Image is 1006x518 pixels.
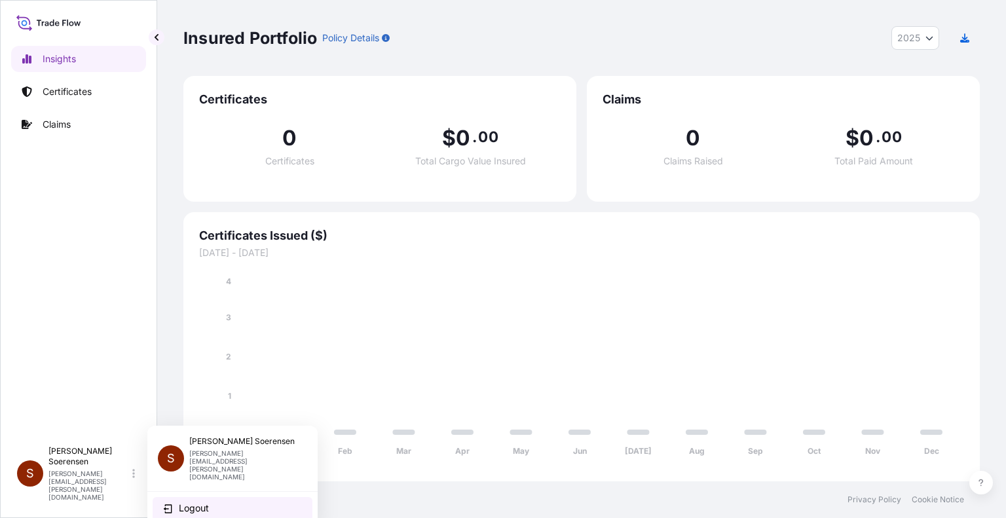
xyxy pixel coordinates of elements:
[848,494,901,505] a: Privacy Policy
[513,446,530,456] tspan: May
[43,85,92,98] p: Certificates
[179,502,209,515] span: Logout
[48,470,130,501] p: [PERSON_NAME][EMAIL_ADDRESS][PERSON_NAME][DOMAIN_NAME]
[808,446,821,456] tspan: Oct
[689,446,705,456] tspan: Aug
[834,157,913,166] span: Total Paid Amount
[686,128,700,149] span: 0
[478,132,498,142] span: 00
[396,446,411,456] tspan: Mar
[846,128,859,149] span: $
[189,449,297,481] p: [PERSON_NAME][EMAIL_ADDRESS][PERSON_NAME][DOMAIN_NAME]
[183,28,317,48] p: Insured Portfolio
[603,92,964,107] span: Claims
[26,467,34,480] span: S
[876,132,880,142] span: .
[189,436,297,447] p: [PERSON_NAME] Soerensen
[897,31,920,45] span: 2025
[11,79,146,105] a: Certificates
[573,446,587,456] tspan: Jun
[912,494,964,505] a: Cookie Notice
[442,128,456,149] span: $
[226,276,231,286] tspan: 4
[625,446,652,456] tspan: [DATE]
[415,157,526,166] span: Total Cargo Value Insured
[43,52,76,65] p: Insights
[455,446,470,456] tspan: Apr
[226,352,231,361] tspan: 2
[199,246,964,259] span: [DATE] - [DATE]
[882,132,901,142] span: 00
[265,157,314,166] span: Certificates
[663,157,723,166] span: Claims Raised
[472,132,477,142] span: .
[865,446,881,456] tspan: Nov
[43,118,71,131] p: Claims
[167,452,175,465] span: S
[226,312,231,322] tspan: 3
[859,128,874,149] span: 0
[11,46,146,72] a: Insights
[322,31,379,45] p: Policy Details
[282,128,297,149] span: 0
[199,228,964,244] span: Certificates Issued ($)
[456,128,470,149] span: 0
[924,446,939,456] tspan: Dec
[48,446,130,467] p: [PERSON_NAME] Soerensen
[891,26,939,50] button: Year Selector
[748,446,763,456] tspan: Sep
[338,446,352,456] tspan: Feb
[199,92,561,107] span: Certificates
[11,111,146,138] a: Claims
[228,391,231,401] tspan: 1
